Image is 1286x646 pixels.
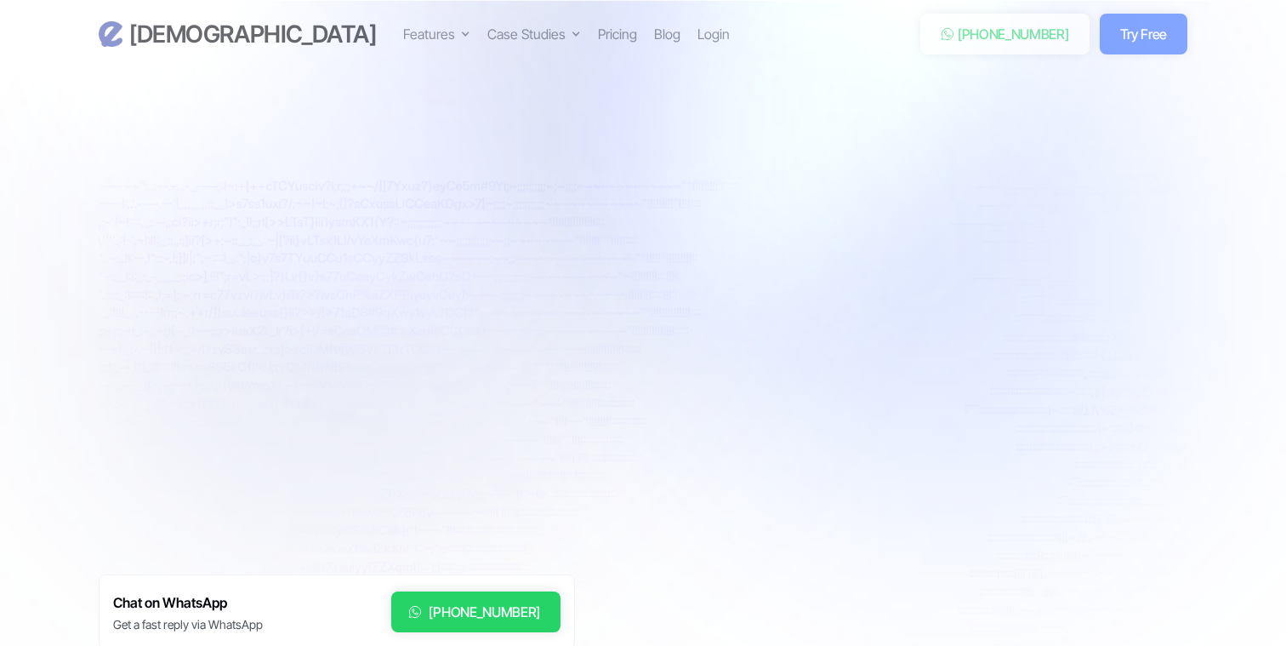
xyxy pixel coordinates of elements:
h6: Chat on WhatsApp [113,592,263,615]
div: [PHONE_NUMBER] [429,602,540,622]
a: [PHONE_NUMBER] [920,14,1090,54]
div: [PHONE_NUMBER] [958,24,1069,44]
a: Pricing [598,24,637,44]
div: Features [403,24,470,44]
a: home [99,20,376,49]
a: Try Free [1100,14,1187,54]
div: Get a fast reply via WhatsApp [113,616,263,633]
div: Case Studies [487,24,581,44]
div: Features [403,24,455,44]
a: Blog [654,24,680,44]
h3: [DEMOGRAPHIC_DATA] [129,20,376,49]
div: Case Studies [487,24,566,44]
a: Login [697,24,730,44]
a: [PHONE_NUMBER] [391,592,560,632]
